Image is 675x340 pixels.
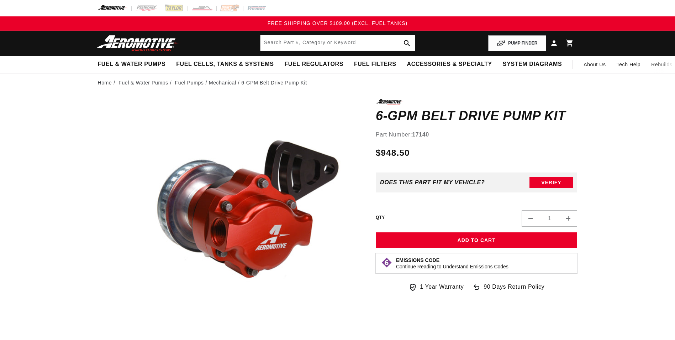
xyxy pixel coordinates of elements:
[209,79,241,87] li: Mechanical
[381,257,392,268] img: Emissions code
[98,61,166,68] span: Fuel & Water Pumps
[376,232,578,248] button: Add to Cart
[503,61,562,68] span: System Diagrams
[472,282,544,299] a: 90 Days Return Policy
[396,263,508,270] p: Continue Reading to Understand Emissions Codes
[118,79,168,87] a: Fuel & Water Pumps
[488,35,546,51] button: PUMP FINDER
[399,35,415,51] button: search button
[529,177,573,188] button: Verify
[651,61,672,68] span: Rebuilds
[412,132,429,138] strong: 17140
[98,79,578,87] nav: breadcrumbs
[93,56,171,73] summary: Fuel & Water Pumps
[484,282,544,299] span: 90 Days Return Policy
[98,79,112,87] a: Home
[268,20,407,26] span: FREE SHIPPING OVER $109.00 (EXCL. FUEL TANKS)
[376,130,578,139] div: Part Number:
[578,56,611,73] a: About Us
[260,35,415,51] input: Search by Part Number, Category or Keyword
[611,56,646,73] summary: Tech Help
[408,282,464,292] a: 1 Year Warranty
[354,61,396,68] span: Fuel Filters
[279,56,348,73] summary: Fuel Regulators
[396,257,508,270] button: Emissions CodeContinue Reading to Understand Emissions Codes
[584,62,606,67] span: About Us
[176,61,274,68] span: Fuel Cells, Tanks & Systems
[617,61,641,68] span: Tech Help
[396,257,439,263] strong: Emissions Code
[376,146,410,159] span: $948.50
[241,79,307,87] li: 6-GPM Belt Drive Pump Kit
[175,79,204,87] a: Fuel Pumps
[284,61,343,68] span: Fuel Regulators
[376,110,578,122] h1: 6-GPM Belt Drive Pump Kit
[497,56,567,73] summary: System Diagrams
[171,56,279,73] summary: Fuel Cells, Tanks & Systems
[380,179,485,186] div: Does This part fit My vehicle?
[95,35,184,52] img: Aeromotive
[407,61,492,68] span: Accessories & Specialty
[376,215,385,221] label: QTY
[349,56,402,73] summary: Fuel Filters
[420,282,464,292] span: 1 Year Warranty
[402,56,497,73] summary: Accessories & Specialty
